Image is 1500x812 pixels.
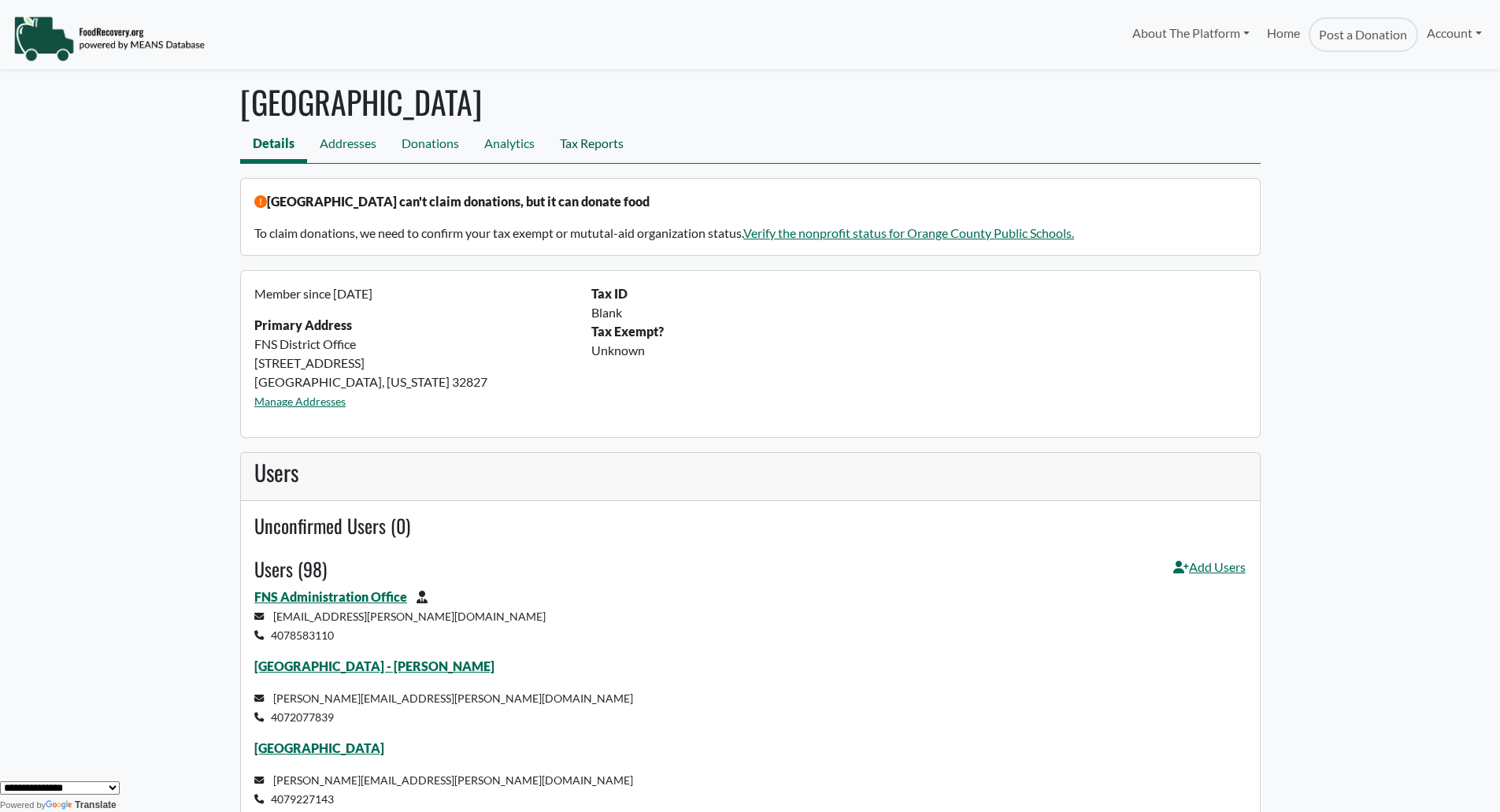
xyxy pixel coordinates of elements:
[254,514,1246,537] h4: Unconfirmed Users (0)
[591,324,664,339] b: Tax Exempt?
[254,558,327,580] h4: Users (98)
[472,128,547,163] a: Analytics
[46,800,75,811] img: Google Translate
[547,128,636,163] a: Tax Reports
[743,225,1074,240] a: Verify the nonprofit status for Orange County Public Schools.
[1123,17,1257,49] a: About The Platform
[254,192,1246,211] p: [GEOGRAPHIC_DATA] can't claim donations, but it can donate food
[46,799,117,810] a: Translate
[254,691,633,724] small: [PERSON_NAME][EMAIL_ADDRESS][PERSON_NAME][DOMAIN_NAME] 4072077839
[245,284,582,423] div: FNS District Office [STREET_ADDRESS] [GEOGRAPHIC_DATA], [US_STATE] 32827
[254,459,1246,486] h3: Users
[254,395,346,408] a: Manage Addresses
[254,224,1246,243] p: To claim donations, we need to confirm your tax exempt or mututal-aid organization status.
[13,15,205,62] img: NavigationLogo_FoodRecovery-91c16205cd0af1ed486a0f1a7774a6544ea792ac00100771e7dd3ec7c0e58e41.png
[254,589,407,604] a: FNS Administration Office
[254,284,572,303] p: Member since [DATE]
[240,83,1261,121] h1: [GEOGRAPHIC_DATA]
[307,128,389,163] a: Addresses
[582,341,1255,360] div: Unknown
[582,303,1255,322] div: Blank
[1258,17,1309,52] a: Home
[254,740,384,755] a: [GEOGRAPHIC_DATA]
[254,610,546,642] small: [EMAIL_ADDRESS][PERSON_NAME][DOMAIN_NAME] 4078583110
[1309,17,1417,52] a: Post a Donation
[389,128,472,163] a: Donations
[254,773,633,806] small: [PERSON_NAME][EMAIL_ADDRESS][PERSON_NAME][DOMAIN_NAME] 4079227143
[1418,17,1491,49] a: Account
[1173,558,1246,588] a: Add Users
[254,658,494,673] a: [GEOGRAPHIC_DATA] - [PERSON_NAME]
[254,317,352,332] strong: Primary Address
[240,128,307,163] a: Details
[591,286,628,301] b: Tax ID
